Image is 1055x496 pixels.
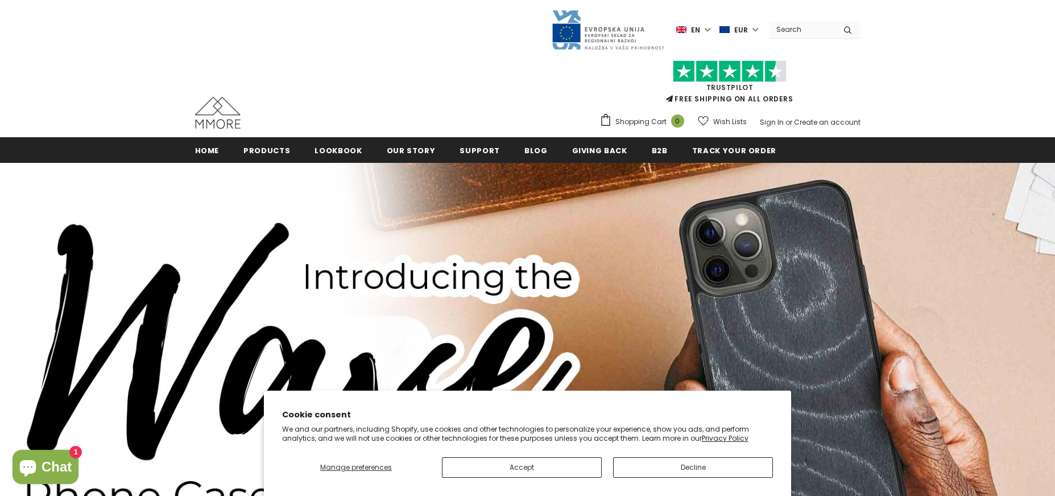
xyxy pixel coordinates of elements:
[613,457,773,478] button: Decline
[315,145,362,156] span: Lookbook
[615,116,667,128] span: Shopping Cart
[599,113,690,130] a: Shopping Cart 0
[243,137,290,163] a: Products
[460,145,500,156] span: support
[195,137,220,163] a: Home
[282,409,773,421] h2: Cookie consent
[769,21,835,38] input: Search Site
[195,97,241,129] img: MMORE Cases
[551,24,665,34] a: Javni Razpis
[692,137,776,163] a: Track your order
[195,145,220,156] span: Home
[524,145,548,156] span: Blog
[652,137,668,163] a: B2B
[572,137,627,163] a: Giving back
[734,24,748,36] span: EUR
[702,433,748,443] a: Privacy Policy
[652,145,668,156] span: B2B
[676,25,686,35] img: i-lang-1.png
[387,145,436,156] span: Our Story
[282,425,773,442] p: We and our partners, including Shopify, use cookies and other technologies to personalize your ex...
[282,457,431,478] button: Manage preferences
[572,145,627,156] span: Giving back
[387,137,436,163] a: Our Story
[760,117,784,127] a: Sign In
[673,60,787,83] img: Trust Pilot Stars
[442,457,602,478] button: Accept
[9,450,82,487] inbox-online-store-chat: Shopify online store chat
[243,145,290,156] span: Products
[599,65,860,104] span: FREE SHIPPING ON ALL ORDERS
[551,9,665,51] img: Javni Razpis
[785,117,792,127] span: or
[706,83,754,92] a: Trustpilot
[794,117,860,127] a: Create an account
[460,137,500,163] a: support
[315,137,362,163] a: Lookbook
[691,24,700,36] span: en
[671,114,684,128] span: 0
[698,112,747,132] a: Wish Lists
[713,116,747,128] span: Wish Lists
[524,137,548,163] a: Blog
[692,145,776,156] span: Track your order
[320,462,392,472] span: Manage preferences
